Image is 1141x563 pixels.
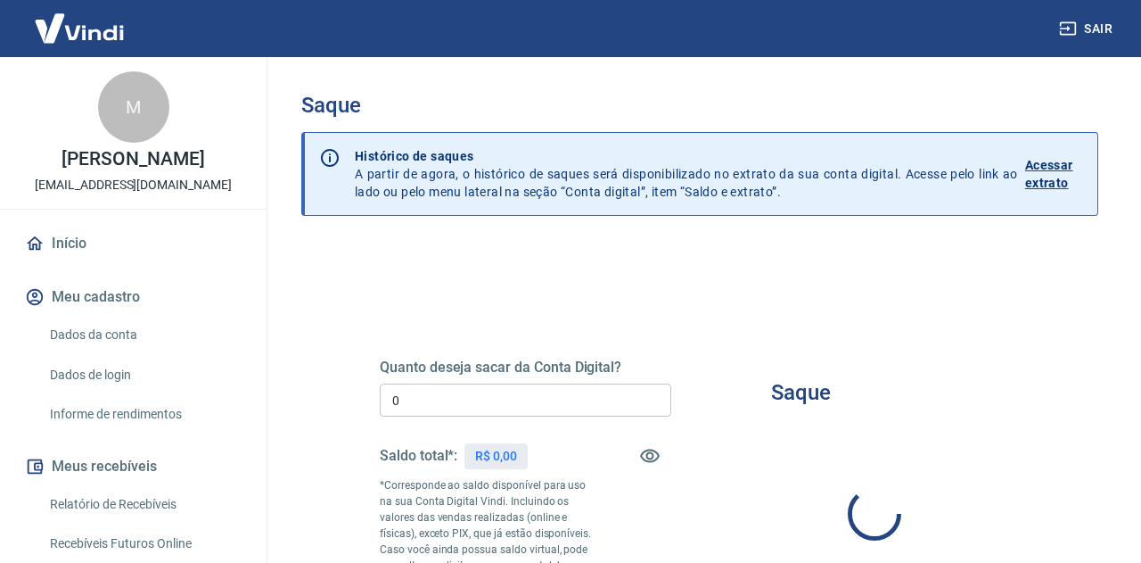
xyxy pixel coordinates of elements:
[98,71,169,143] div: M
[43,317,245,353] a: Dados da conta
[43,526,245,562] a: Recebíveis Futuros Online
[43,396,245,433] a: Informe de rendimentos
[43,486,245,523] a: Relatório de Recebíveis
[43,357,245,393] a: Dados de login
[355,147,1018,165] p: Histórico de saques
[1055,12,1120,46] button: Sair
[21,277,245,317] button: Meu cadastro
[1025,147,1083,201] a: Acessar extrato
[475,447,517,466] p: R$ 0,00
[355,147,1018,201] p: A partir de agora, o histórico de saques será disponibilizado no extrato da sua conta digital. Ac...
[35,176,232,195] p: [EMAIL_ADDRESS][DOMAIN_NAME]
[21,1,137,55] img: Vindi
[380,359,671,377] h5: Quanto deseja sacar da Conta Digital?
[380,447,457,465] h5: Saldo total*:
[21,224,245,263] a: Início
[771,380,831,405] h3: Saque
[21,447,245,486] button: Meus recebíveis
[62,150,204,169] p: [PERSON_NAME]
[301,93,1098,118] h3: Saque
[1025,156,1083,192] p: Acessar extrato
